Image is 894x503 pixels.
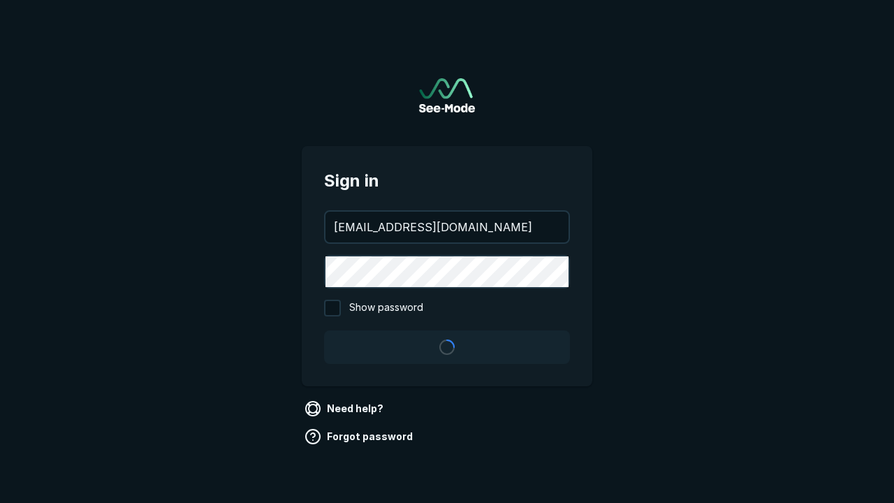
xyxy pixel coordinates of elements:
span: Sign in [324,168,570,194]
a: Forgot password [302,425,418,448]
span: Show password [349,300,423,316]
a: Need help? [302,398,389,420]
a: Go to sign in [419,78,475,112]
input: your@email.com [325,212,569,242]
img: See-Mode Logo [419,78,475,112]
